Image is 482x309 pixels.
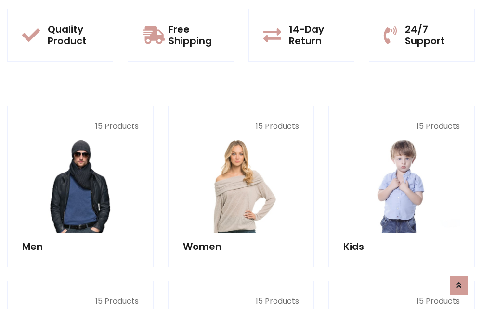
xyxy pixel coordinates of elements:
p: 15 Products [183,121,300,132]
h5: Men [22,241,139,252]
p: 15 Products [22,121,139,132]
h5: 24/7 Support [405,24,460,47]
h5: Women [183,241,300,252]
h5: 14-Day Return [289,24,339,47]
p: 15 Products [22,296,139,307]
p: 15 Products [343,121,460,132]
p: 15 Products [343,296,460,307]
h5: Quality Product [48,24,98,47]
p: 15 Products [183,296,300,307]
h5: Kids [343,241,460,252]
h5: Free Shipping [169,24,219,47]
